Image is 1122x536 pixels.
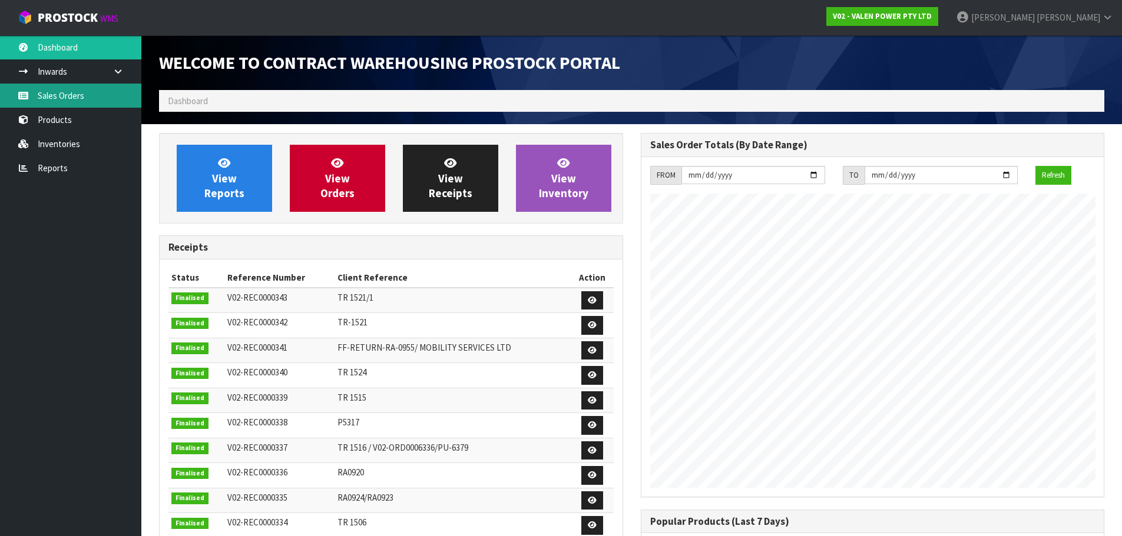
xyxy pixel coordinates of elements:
span: Finalised [171,392,208,404]
span: V02-REC0000336 [227,467,287,478]
h3: Receipts [168,242,614,253]
span: View Reports [204,156,244,200]
span: FF-RETURN-RA-0955/ MOBILITY SERVICES LTD [337,342,511,353]
span: TR 1515 [337,392,366,403]
span: TR-1521 [337,317,368,328]
th: Action [571,268,613,287]
span: V02-REC0000338 [227,417,287,428]
span: View Receipts [429,156,472,200]
span: Welcome to Contract Warehousing ProStock Portal [159,51,620,74]
small: WMS [100,13,118,24]
span: Dashboard [168,95,208,106]
span: Finalised [171,442,208,454]
a: ViewReceipts [403,145,498,212]
span: V02-REC0000334 [227,517,287,528]
span: Finalised [171,292,208,304]
th: Client Reference [335,268,571,287]
h3: Sales Order Totals (By Date Range) [650,139,1095,151]
span: Finalised [171,368,208,379]
span: [PERSON_NAME] [1037,12,1100,23]
th: Status [168,268,224,287]
strong: V02 - VALEN POWER PTY LTD [833,11,932,21]
span: View Orders [320,156,355,200]
a: ViewInventory [516,145,611,212]
span: ProStock [38,10,98,25]
span: V02-REC0000342 [227,317,287,328]
span: TR 1524 [337,367,366,378]
button: Refresh [1035,166,1071,185]
span: V02-REC0000337 [227,442,287,453]
span: RA0924/RA0923 [337,492,393,503]
img: cube-alt.png [18,10,32,25]
span: V02-REC0000340 [227,367,287,378]
span: Finalised [171,318,208,329]
h3: Popular Products (Last 7 Days) [650,516,1095,527]
span: View Inventory [539,156,588,200]
a: ViewOrders [290,145,385,212]
span: V02-REC0000341 [227,342,287,353]
span: Finalised [171,492,208,504]
span: V02-REC0000335 [227,492,287,503]
span: TR 1506 [337,517,366,528]
th: Reference Number [224,268,335,287]
span: V02-REC0000339 [227,392,287,403]
span: Finalised [171,342,208,354]
span: TR 1521/1 [337,292,373,303]
span: Finalised [171,468,208,480]
span: V02-REC0000343 [227,292,287,303]
span: [PERSON_NAME] [971,12,1035,23]
span: TR 1516 / V02-ORD0006336/PU-6379 [337,442,468,453]
span: Finalised [171,518,208,530]
span: Finalised [171,418,208,430]
span: P5317 [337,417,359,428]
div: TO [843,166,865,185]
div: FROM [650,166,681,185]
a: ViewReports [177,145,272,212]
span: RA0920 [337,467,364,478]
